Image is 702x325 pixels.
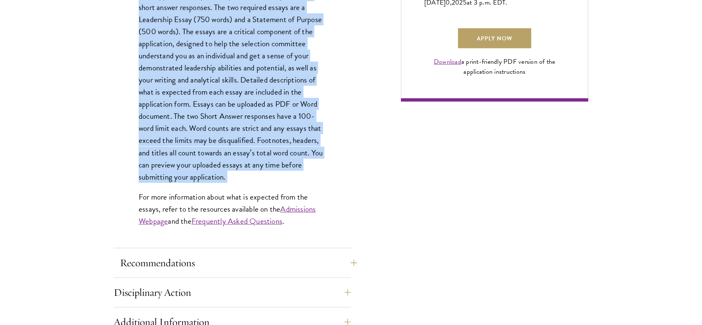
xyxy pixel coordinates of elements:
p: For more information about what is expected from the essays, refer to the resources available on ... [139,191,326,227]
button: Recommendations [120,253,357,273]
a: Admissions Webpage [139,203,316,227]
a: Frequently Asked Questions [192,215,282,227]
a: Download [434,57,461,67]
div: a print-friendly PDF version of the application instructions [424,57,565,77]
button: Disciplinary Action [114,282,351,302]
a: Apply Now [458,28,531,48]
